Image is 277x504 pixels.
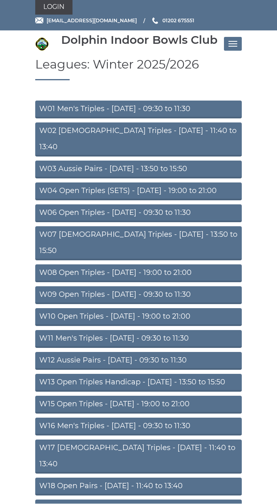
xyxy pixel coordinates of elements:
[35,418,242,436] a: W16 Men's Triples - [DATE] - 09:30 to 11:30
[47,18,137,24] span: [EMAIL_ADDRESS][DOMAIN_NAME]
[35,205,242,223] a: W06 Open Triples - [DATE] - 09:30 to 11:30
[35,478,242,496] a: W18 Open Pairs - [DATE] - 11:40 to 13:40
[35,287,242,305] a: W09 Open Triples - [DATE] - 09:30 to 11:30
[35,101,242,119] a: W01 Men's Triples - [DATE] - 09:30 to 11:30
[35,330,242,348] a: W11 Men's Triples - [DATE] - 09:30 to 11:30
[35,352,242,370] a: W12 Aussie Pairs - [DATE] - 09:30 to 11:30
[35,38,49,51] img: Dolphin Indoor Bowls Club
[35,17,137,25] a: Email [EMAIL_ADDRESS][DOMAIN_NAME]
[35,309,242,326] a: W10 Open Triples - [DATE] - 19:00 to 21:00
[224,37,242,51] button: Toggle navigation
[35,396,242,414] a: W15 Open Triples - [DATE] - 19:00 to 21:00
[35,265,242,283] a: W08 Open Triples - [DATE] - 19:00 to 21:00
[35,440,242,474] a: W17 [DEMOGRAPHIC_DATA] Triples - [DATE] - 11:40 to 13:40
[35,227,242,261] a: W07 [DEMOGRAPHIC_DATA] Triples - [DATE] - 13:50 to 15:50
[35,18,43,24] img: Email
[152,18,158,24] img: Phone us
[35,123,242,157] a: W02 [DEMOGRAPHIC_DATA] Triples - [DATE] - 11:40 to 13:40
[162,18,194,24] span: 01202 675551
[35,183,242,201] a: W04 Open Triples (SETS) - [DATE] - 19:00 to 21:00
[35,161,242,179] a: W03 Aussie Pairs - [DATE] - 13:50 to 15:50
[151,17,194,25] a: Phone us 01202 675551
[35,374,242,392] a: W13 Open Triples Handicap - [DATE] - 13:50 to 15:50
[35,58,242,81] h1: Leagues: Winter 2025/2026
[61,34,217,47] div: Dolphin Indoor Bowls Club
[35,0,72,15] a: Login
